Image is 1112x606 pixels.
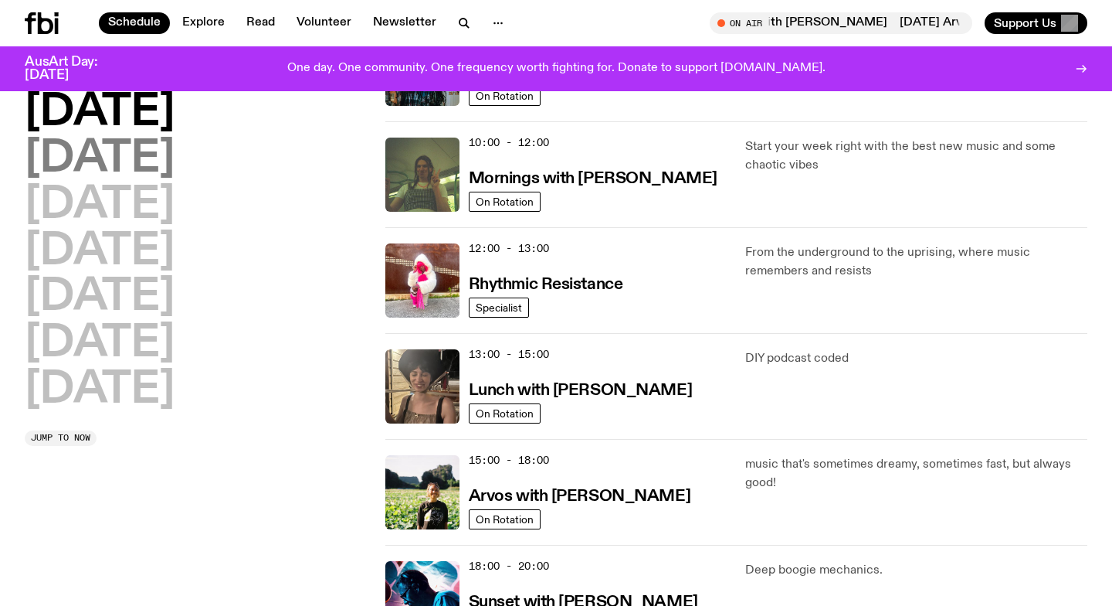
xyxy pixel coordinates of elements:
span: 13:00 - 15:00 [469,347,549,362]
span: On Rotation [476,407,534,419]
a: On Rotation [469,509,541,529]
span: On Rotation [476,196,534,207]
button: [DATE] [25,322,175,366]
button: [DATE] [25,230,175,274]
span: Support Us [994,16,1056,30]
p: Deep boogie mechanics. [745,561,1087,580]
h3: Mornings with [PERSON_NAME] [469,171,717,187]
img: Bri is smiling and wearing a black t-shirt. She is standing in front of a lush, green field. Ther... [385,455,459,529]
h3: Rhythmic Resistance [469,277,623,293]
span: 10:00 - 12:00 [469,135,549,150]
a: Volunteer [287,12,361,34]
button: [DATE] [25,91,175,134]
button: Support Us [985,12,1087,34]
button: Jump to now [25,431,97,446]
button: [DATE] [25,369,175,412]
p: One day. One community. One frequency worth fighting for. Donate to support [DOMAIN_NAME]. [287,62,826,76]
span: On Rotation [476,513,534,525]
button: On Air[DATE] Arvos with [PERSON_NAME] / [PERSON_NAME] interview with [PERSON_NAME][DATE] Arvos wi... [710,12,972,34]
p: From the underground to the uprising, where music remembers and resists [745,243,1087,281]
p: DIY podcast coded [745,349,1087,368]
h3: Lunch with [PERSON_NAME] [469,383,692,399]
a: Newsletter [364,12,446,34]
img: Attu crouches on gravel in front of a brown wall. They are wearing a white fur coat with a hood, ... [385,243,459,318]
button: [DATE] [25,184,175,227]
p: music that's sometimes dreamy, sometimes fast, but always good! [745,455,1087,492]
img: Jim Kretschmer in a really cute outfit with cute braids, standing on a train holding up a peace s... [385,138,459,212]
span: 12:00 - 13:00 [469,241,549,256]
button: [DATE] [25,138,175,181]
h3: AusArt Day: [DATE] [25,56,124,82]
span: 15:00 - 18:00 [469,453,549,468]
span: Specialist [476,301,522,313]
a: Lunch with [PERSON_NAME] [469,380,692,399]
span: On Rotation [476,90,534,101]
a: Arvos with [PERSON_NAME] [469,485,690,505]
h3: Arvos with [PERSON_NAME] [469,489,690,505]
a: Explore [173,12,234,34]
a: Read [237,12,284,34]
span: 18:00 - 20:00 [469,559,549,574]
p: Start your week right with the best new music and some chaotic vibes [745,138,1087,175]
a: Rhythmic Resistance [469,274,623,293]
a: On Rotation [469,86,541,106]
a: On Rotation [469,192,541,212]
span: Jump to now [31,434,90,442]
button: [DATE] [25,276,175,319]
a: Schedule [99,12,170,34]
a: Specialist [469,298,529,318]
a: Mornings with [PERSON_NAME] [469,168,717,187]
a: On Rotation [469,403,541,424]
